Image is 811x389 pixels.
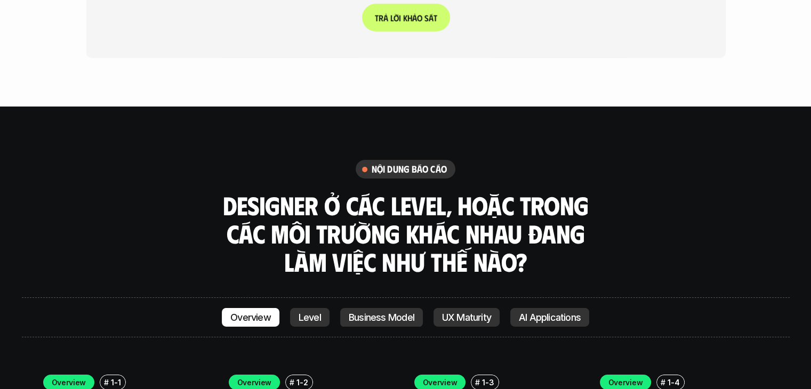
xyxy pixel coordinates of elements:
[104,378,109,386] h6: #
[482,377,494,388] p: 1-3
[230,312,271,323] p: Overview
[237,377,272,388] p: Overview
[668,377,679,388] p: 1-4
[372,163,447,175] h6: nội dung báo cáo
[433,308,500,327] a: UX Maturity
[424,13,428,23] span: s
[442,312,491,323] p: UX Maturity
[416,13,422,23] span: o
[475,378,480,386] h6: #
[383,13,388,23] span: ả
[398,13,400,23] span: i
[428,13,433,23] span: á
[510,308,589,327] a: AI Applications
[362,4,449,32] a: Trảlờikhảosát
[222,308,279,327] a: Overview
[608,377,643,388] p: Overview
[407,13,412,23] span: h
[393,13,398,23] span: ờ
[296,377,308,388] p: 1-2
[412,13,416,23] span: ả
[299,312,321,323] p: Level
[374,13,378,23] span: T
[390,13,393,23] span: l
[290,308,330,327] a: Level
[433,13,437,23] span: t
[519,312,581,323] p: AI Applications
[52,377,86,388] p: Overview
[661,378,665,386] h6: #
[340,308,423,327] a: Business Model
[290,378,294,386] h6: #
[219,191,592,275] h3: Designer ở các level, hoặc trong các môi trường khác nhau đang làm việc như thế nào?
[111,377,121,388] p: 1-1
[403,13,407,23] span: k
[378,13,383,23] span: r
[423,377,457,388] p: Overview
[349,312,414,323] p: Business Model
